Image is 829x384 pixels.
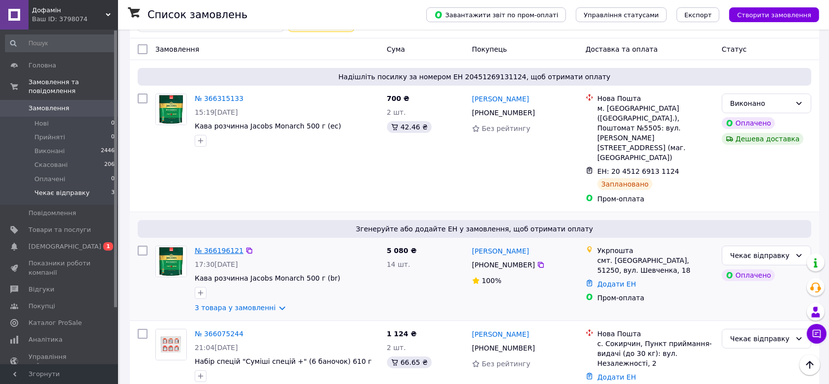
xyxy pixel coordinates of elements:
span: Без рейтингу [482,125,531,132]
span: [PHONE_NUMBER] [472,109,535,117]
img: Фото товару [156,329,186,360]
span: Експорт [684,11,712,19]
span: Надішліть посилку за номером ЕН 20451269131124, щоб отримати оплату [142,72,807,82]
span: Cума [387,45,405,53]
button: Експорт [677,7,720,22]
a: Кава розчинна Jacobs Monarch 500 г (ec) [195,122,341,130]
span: Замовлення та повідомлення [29,78,118,96]
button: Чат з покупцем [807,324,827,344]
span: 1 [103,242,113,251]
span: 0 [111,119,115,128]
span: Показники роботи компанії [29,259,91,277]
span: Згенеруйте або додайте ЕН у замовлення, щоб отримати оплату [142,224,807,234]
span: 2 шт. [387,108,406,116]
a: Набір спецій "Суміші спецій +" (6 баночок) 610 г [195,357,372,365]
div: Пром-оплата [597,293,714,303]
a: Кава розчинна Jacobs Monarch 500 г (br) [195,274,340,282]
div: Чекає відправку [730,333,791,344]
div: Нова Пошта [597,94,714,103]
span: Управління статусами [584,11,659,19]
span: 206 [104,160,115,169]
h1: Список замовлень [148,9,247,21]
div: м. [GEOGRAPHIC_DATA] ([GEOGRAPHIC_DATA].), Поштомат №5505: вул. [PERSON_NAME][STREET_ADDRESS] (ма... [597,103,714,162]
span: 3 [111,189,115,197]
div: с. Сокирчин, Пункт приймання-видачі (до 30 кг): вул. Незалежності, 2 [597,339,714,368]
a: № 366196121 [195,247,243,255]
span: ЕН: 20 4512 6913 1124 [597,167,680,175]
a: № 366075244 [195,330,243,338]
div: Оплачено [722,269,775,281]
span: Повідомлення [29,209,76,218]
div: Пром-оплата [597,194,714,204]
span: Покупець [472,45,507,53]
span: 2 шт. [387,344,406,352]
button: Наверх [799,354,820,375]
div: Оплачено [722,117,775,129]
a: Додати ЕН [597,373,636,381]
span: Аналітика [29,335,62,344]
span: 0 [111,175,115,184]
span: [DEMOGRAPHIC_DATA] [29,242,101,251]
span: 2446 [101,147,115,156]
input: Пошук [5,34,116,52]
a: Фото товару [155,329,187,360]
a: [PERSON_NAME] [472,94,529,104]
span: [PHONE_NUMBER] [472,344,535,352]
div: смт. [GEOGRAPHIC_DATA], 51250, вул. Шевченка, 18 [597,256,714,275]
span: 100% [482,277,502,285]
span: [PHONE_NUMBER] [472,261,535,269]
div: Укрпошта [597,246,714,256]
span: Відгуки [29,285,54,294]
a: Фото товару [155,246,187,277]
a: Створити замовлення [719,10,819,18]
span: 5 080 ₴ [387,247,417,255]
div: 66.65 ₴ [387,356,432,368]
span: Скасовані [34,160,68,169]
a: 3 товара у замовленні [195,304,276,312]
a: Фото товару [155,94,187,125]
span: Замовлення [29,104,69,113]
span: Оплачені [34,175,65,184]
img: Фото товару [156,94,186,125]
span: Без рейтингу [482,360,531,368]
div: Чекає відправку [730,250,791,261]
button: Управління статусами [576,7,667,22]
span: Замовлення [155,45,199,53]
span: Каталог ProSale [29,319,82,327]
span: Чекає відправку [34,189,89,197]
span: Доставка та оплата [586,45,658,53]
div: Виконано [730,98,791,109]
span: Завантажити звіт по пром-оплаті [434,10,558,19]
div: Дешева доставка [722,133,803,145]
span: Головна [29,61,56,70]
a: [PERSON_NAME] [472,246,529,256]
a: Додати ЕН [597,280,636,288]
span: Товари та послуги [29,225,91,234]
img: Фото товару [156,246,186,277]
span: Управління сайтом [29,352,91,370]
div: 42.46 ₴ [387,121,432,133]
span: 15:19[DATE] [195,108,238,116]
button: Завантажити звіт по пром-оплаті [426,7,566,22]
span: 0 [111,133,115,142]
span: Нові [34,119,49,128]
span: Прийняті [34,133,65,142]
span: 700 ₴ [387,95,410,102]
span: Покупці [29,302,55,311]
div: Заплановано [597,178,653,190]
div: Нова Пошта [597,329,714,339]
span: Статус [722,45,747,53]
span: 21:04[DATE] [195,344,238,352]
span: 17:30[DATE] [195,260,238,268]
div: Ваш ID: 3798074 [32,15,118,24]
span: 14 шт. [387,260,411,268]
span: Створити замовлення [737,11,811,19]
span: Дофамін [32,6,106,15]
span: 1 124 ₴ [387,330,417,338]
a: [PERSON_NAME] [472,329,529,339]
span: Виконані [34,147,65,156]
a: № 366315133 [195,95,243,102]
